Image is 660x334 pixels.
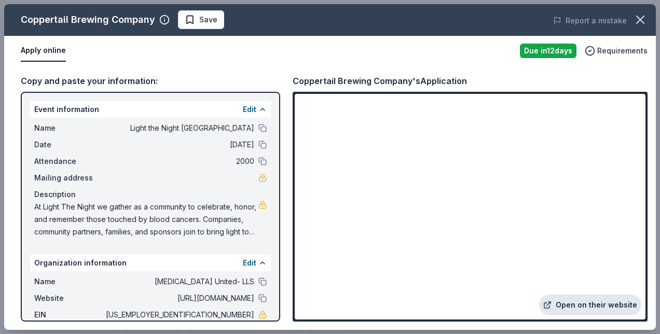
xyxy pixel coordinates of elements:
[34,201,258,238] span: At Light The Night we gather as a community to celebrate, honor, and remember those touched by bl...
[104,292,254,304] span: [URL][DOMAIN_NAME]
[199,13,217,26] span: Save
[243,103,256,116] button: Edit
[520,44,576,58] div: Due in 12 days
[104,275,254,288] span: [MEDICAL_DATA] United- LLS
[34,275,104,288] span: Name
[21,74,280,88] div: Copy and paste your information:
[539,295,641,315] a: Open on their website
[104,309,254,321] span: [US_EMPLOYER_IDENTIFICATION_NUMBER]
[597,45,648,57] span: Requirements
[293,74,467,88] div: Coppertail Brewing Company's Application
[34,122,104,134] span: Name
[34,172,104,184] span: Mailing address
[21,11,155,28] div: Coppertail Brewing Company
[34,292,104,304] span: Website
[34,309,104,321] span: EIN
[104,122,254,134] span: Light the Night [GEOGRAPHIC_DATA]
[585,45,648,57] button: Requirements
[243,257,256,269] button: Edit
[178,10,224,29] button: Save
[30,101,271,118] div: Event information
[34,138,104,151] span: Date
[104,138,254,151] span: [DATE]
[30,255,271,271] div: Organization information
[21,40,66,62] button: Apply online
[104,155,254,168] span: 2000
[34,188,267,201] div: Description
[553,15,627,27] button: Report a mistake
[34,155,104,168] span: Attendance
